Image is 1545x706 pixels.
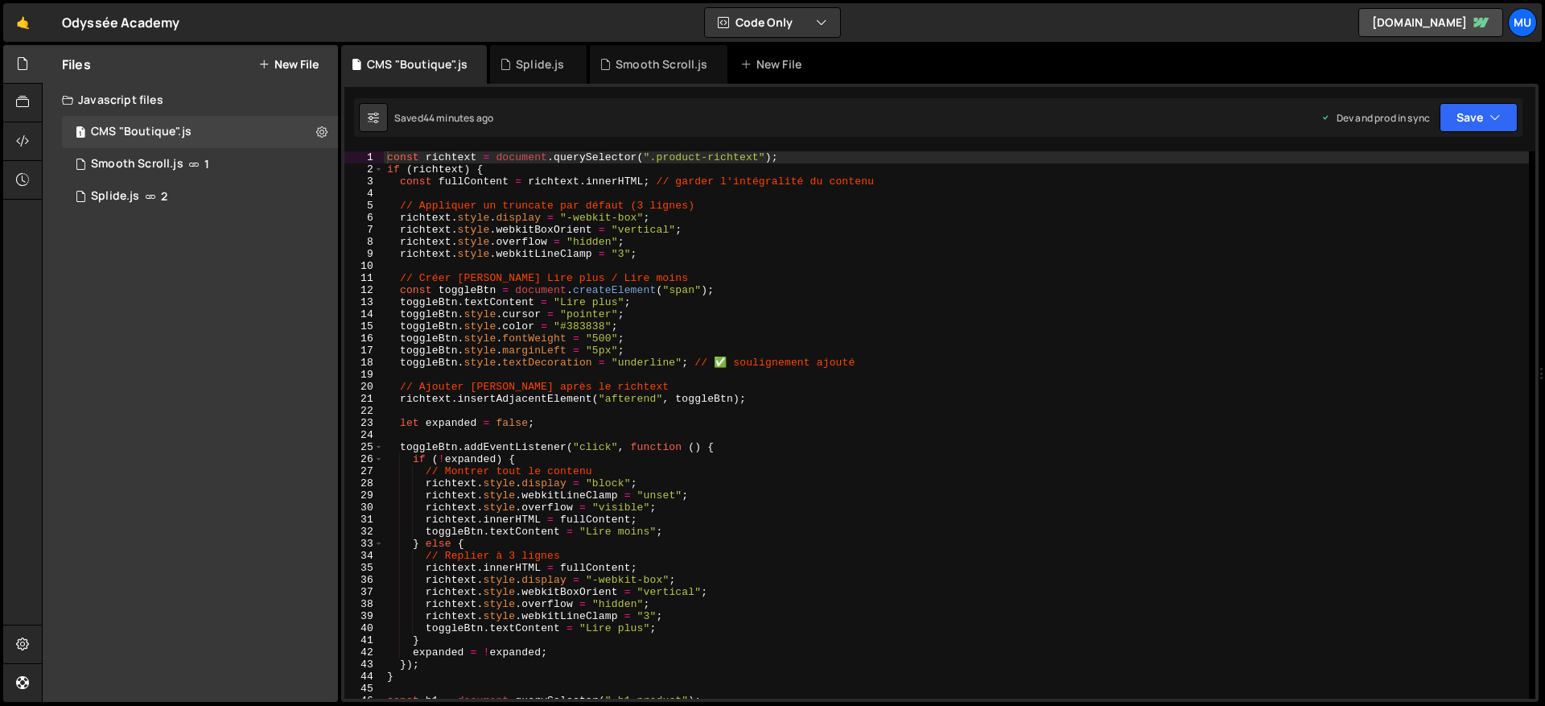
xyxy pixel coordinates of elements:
a: Mu [1508,8,1537,37]
div: 21 [344,393,384,405]
div: 45 [344,683,384,695]
div: 4 [344,188,384,200]
div: 17053/46911.js [62,148,338,180]
div: 14 [344,308,384,320]
span: 2 [161,190,167,203]
div: 13 [344,296,384,308]
div: 1 [344,151,384,163]
div: 25 [344,441,384,453]
a: [DOMAIN_NAME] [1358,8,1503,37]
div: Splide.js [91,189,139,204]
div: 19 [344,369,384,381]
div: 30 [344,502,384,514]
div: CMS "Boutique".js [91,125,192,139]
div: 28 [344,477,384,489]
div: 17053/46920.js [62,116,338,148]
div: 15 [344,320,384,332]
button: Code Only [705,8,840,37]
div: 41 [344,634,384,646]
div: 29 [344,489,384,502]
div: 35 [344,562,384,574]
div: 2 [344,163,384,175]
h2: Files [62,56,91,73]
div: 17053/46912.js [62,180,338,213]
div: 12 [344,284,384,296]
div: 18 [344,357,384,369]
div: 16 [344,332,384,345]
div: 22 [344,405,384,417]
div: 5 [344,200,384,212]
div: Smooth Scroll.js [91,157,183,171]
div: Splide.js [516,56,564,72]
div: Odyssée Academy [62,13,179,32]
div: Saved [394,111,493,125]
div: Dev and prod in sync [1320,111,1430,125]
div: 44 minutes ago [423,111,493,125]
div: 27 [344,465,384,477]
div: 8 [344,236,384,248]
span: 1 [204,158,209,171]
button: New File [258,58,319,71]
div: Smooth Scroll.js [616,56,708,72]
div: 43 [344,659,384,671]
div: 39 [344,610,384,622]
div: 24 [344,429,384,441]
div: 6 [344,212,384,224]
div: 38 [344,598,384,610]
div: CMS "Boutique".js [367,56,468,72]
div: 44 [344,671,384,683]
div: 9 [344,248,384,260]
div: 11 [344,272,384,284]
button: Save [1440,103,1518,132]
div: 34 [344,550,384,562]
span: 1 [76,127,85,140]
div: 20 [344,381,384,393]
div: 33 [344,538,384,550]
div: 3 [344,175,384,188]
div: 40 [344,622,384,634]
div: 36 [344,574,384,586]
div: 23 [344,417,384,429]
a: 🤙 [3,3,43,42]
div: 10 [344,260,384,272]
div: 42 [344,646,384,659]
div: Javascript files [43,84,338,116]
div: 31 [344,514,384,526]
div: New File [740,56,808,72]
div: 17 [344,345,384,357]
div: 37 [344,586,384,598]
div: 26 [344,453,384,465]
div: 7 [344,224,384,236]
div: 32 [344,526,384,538]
